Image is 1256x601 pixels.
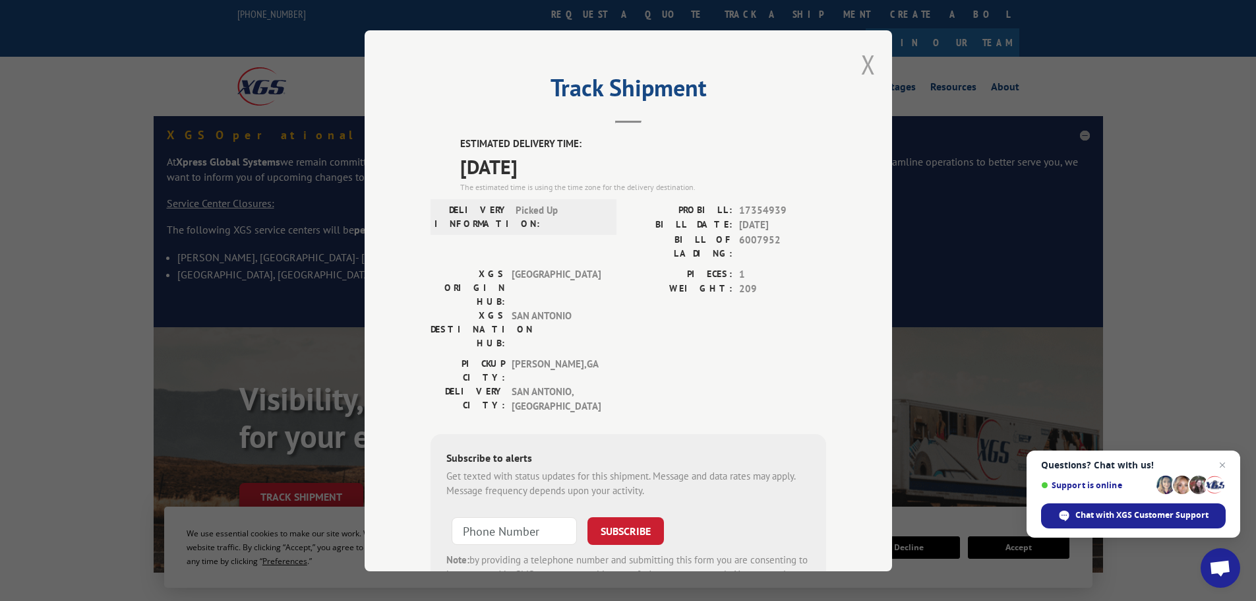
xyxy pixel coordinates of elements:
[446,449,810,468] div: Subscribe to alerts
[516,203,605,230] span: Picked Up
[512,356,601,384] span: [PERSON_NAME] , GA
[1041,460,1226,470] span: Questions? Chat with us!
[587,517,664,544] button: SUBSCRIBE
[628,232,733,260] label: BILL OF LADING:
[628,203,733,218] label: PROBILL:
[1075,509,1209,521] span: Chat with XGS Customer Support
[431,384,505,414] label: DELIVERY CITY:
[460,151,826,181] span: [DATE]
[1041,503,1226,528] span: Chat with XGS Customer Support
[446,552,810,597] div: by providing a telephone number and submitting this form you are consenting to be contacted by SM...
[460,137,826,152] label: ESTIMATED DELIVERY TIME:
[739,232,826,260] span: 6007952
[628,267,733,282] label: PIECES:
[446,468,810,498] div: Get texted with status updates for this shipment. Message and data rates may apply. Message frequ...
[739,203,826,218] span: 17354939
[431,356,505,384] label: PICKUP CITY:
[431,79,826,104] h2: Track Shipment
[434,203,509,230] label: DELIVERY INFORMATION:
[739,218,826,233] span: [DATE]
[512,384,601,414] span: SAN ANTONIO , [GEOGRAPHIC_DATA]
[512,267,601,308] span: [GEOGRAPHIC_DATA]
[739,267,826,282] span: 1
[739,282,826,297] span: 209
[861,47,876,82] button: Close modal
[431,308,505,350] label: XGS DESTINATION HUB:
[431,267,505,308] label: XGS ORIGIN HUB:
[452,517,577,544] input: Phone Number
[1041,480,1152,490] span: Support is online
[460,181,826,193] div: The estimated time is using the time zone for the delivery destination.
[512,308,601,350] span: SAN ANTONIO
[1201,548,1240,588] a: Open chat
[446,553,469,565] strong: Note:
[628,282,733,297] label: WEIGHT:
[628,218,733,233] label: BILL DATE:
